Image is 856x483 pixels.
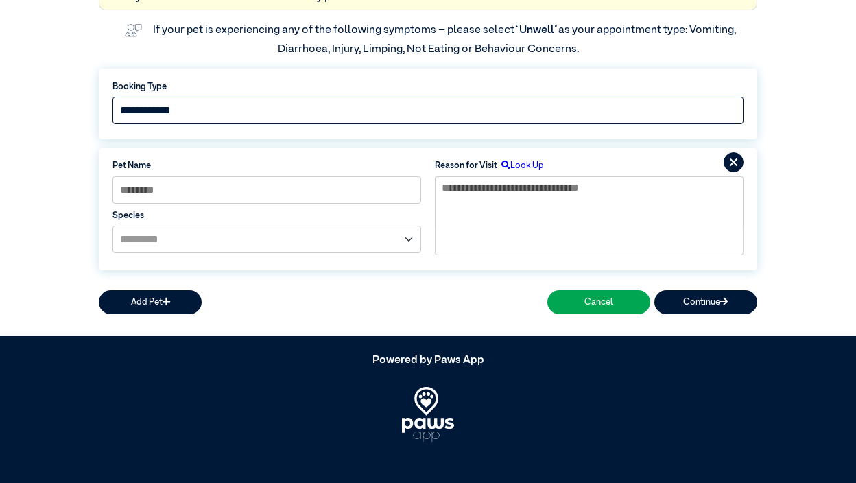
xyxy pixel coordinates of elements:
img: PawsApp [402,386,455,441]
label: Species [112,209,421,222]
button: Cancel [547,290,650,314]
label: If your pet is experiencing any of the following symptoms – please select as your appointment typ... [153,25,738,55]
h5: Powered by Paws App [99,353,757,366]
label: Reason for Visit [435,159,497,172]
button: Continue [654,290,757,314]
span: “Unwell” [514,25,558,36]
label: Look Up [497,159,544,172]
button: Add Pet [99,290,202,314]
img: vet [120,19,146,41]
label: Pet Name [112,159,421,172]
label: Booking Type [112,80,744,93]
